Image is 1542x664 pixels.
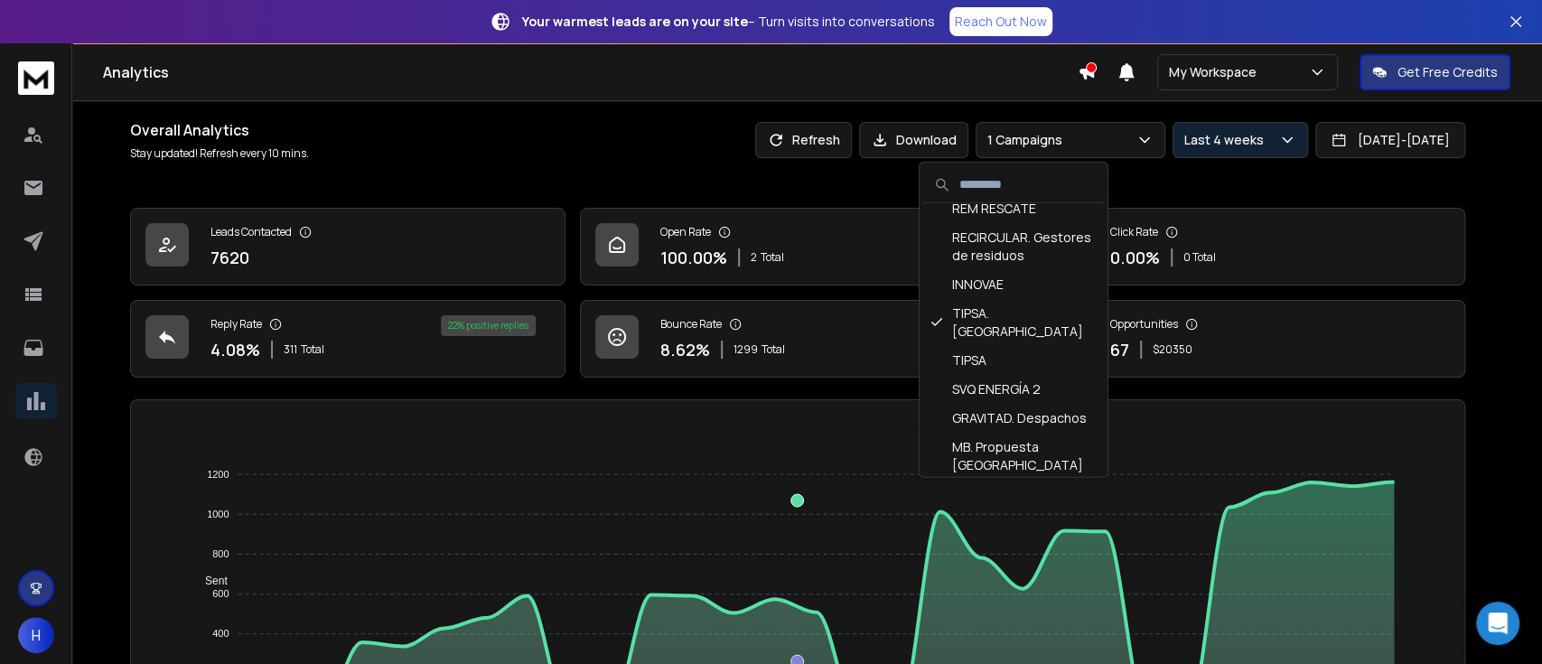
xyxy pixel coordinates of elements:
[213,628,229,639] tspan: 400
[1183,250,1216,265] p: 0 Total
[792,131,840,149] p: Refresh
[213,588,229,599] tspan: 600
[660,337,710,362] p: 8.62 %
[660,317,722,332] p: Bounce Rate
[522,13,748,30] strong: Your warmest leads are on your site
[923,270,1104,299] div: INNOVAE
[660,245,727,270] p: 100.00 %
[761,250,784,265] span: Total
[1397,63,1498,81] p: Get Free Credits
[18,617,54,653] span: H
[1153,342,1192,357] p: $ 20350
[923,404,1104,433] div: GRAVITAD. Despachos
[210,245,249,270] p: 7620
[210,337,260,362] p: 4.08 %
[441,315,536,336] div: 22 % positive replies
[751,250,757,265] span: 2
[1315,122,1465,158] button: [DATE]-[DATE]
[1476,602,1519,645] div: Open Intercom Messenger
[284,342,297,357] span: 311
[1110,245,1160,270] p: 0.00 %
[207,469,229,480] tspan: 1200
[923,375,1104,404] div: SVQ ENERGÍA 2
[1184,131,1271,149] p: Last 4 weeks
[923,299,1104,346] div: TIPSA. [GEOGRAPHIC_DATA]
[18,61,54,95] img: logo
[301,342,324,357] span: Total
[1110,317,1178,332] p: Opportunities
[923,346,1104,375] div: TIPSA
[522,13,935,31] p: – Turn visits into conversations
[987,131,1070,149] p: 1 Campaigns
[130,119,309,141] h1: Overall Analytics
[923,194,1104,223] div: REM RESCATE
[210,317,262,332] p: Reply Rate
[923,223,1104,270] div: RECIRCULAR. Gestores de residuos
[1169,63,1264,81] p: My Workspace
[660,225,711,239] p: Open Rate
[207,509,229,519] tspan: 1000
[130,146,309,161] p: Stay updated! Refresh every 10 mins.
[896,131,957,149] p: Download
[103,61,1078,83] h1: Analytics
[955,13,1047,31] p: Reach Out Now
[213,548,229,559] tspan: 800
[734,342,758,357] span: 1299
[1110,225,1158,239] p: Click Rate
[192,575,228,587] span: Sent
[210,225,292,239] p: Leads Contacted
[1110,337,1129,362] p: 67
[762,342,785,357] span: Total
[923,433,1104,498] div: MB. Propuesta [GEOGRAPHIC_DATA] MS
